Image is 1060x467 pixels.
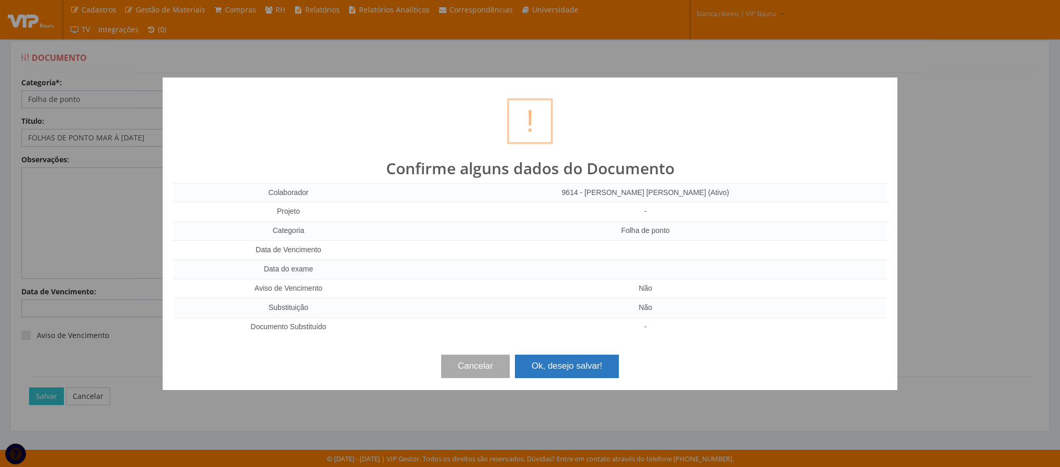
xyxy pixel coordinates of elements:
[507,98,553,144] div: !
[404,318,887,336] td: -
[173,160,887,177] h2: Confirme alguns dados do Documento
[441,355,510,378] button: Cancelar
[173,241,404,260] td: Data de Vencimento
[173,183,404,202] td: Colaborador
[404,279,887,299] td: Não
[173,279,404,299] td: Aviso de Vencimento
[173,222,404,241] td: Categoria
[515,355,619,378] button: Ok, desejo salvar!
[173,260,404,279] td: Data do exame
[404,183,887,202] td: 9614 - [PERSON_NAME] [PERSON_NAME] (Ativo)
[173,202,404,222] td: Projeto
[404,202,887,222] td: -
[173,318,404,336] td: Documento Substituído
[173,299,404,318] td: Substituição
[404,299,887,318] td: Não
[404,222,887,241] td: Folha de ponto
